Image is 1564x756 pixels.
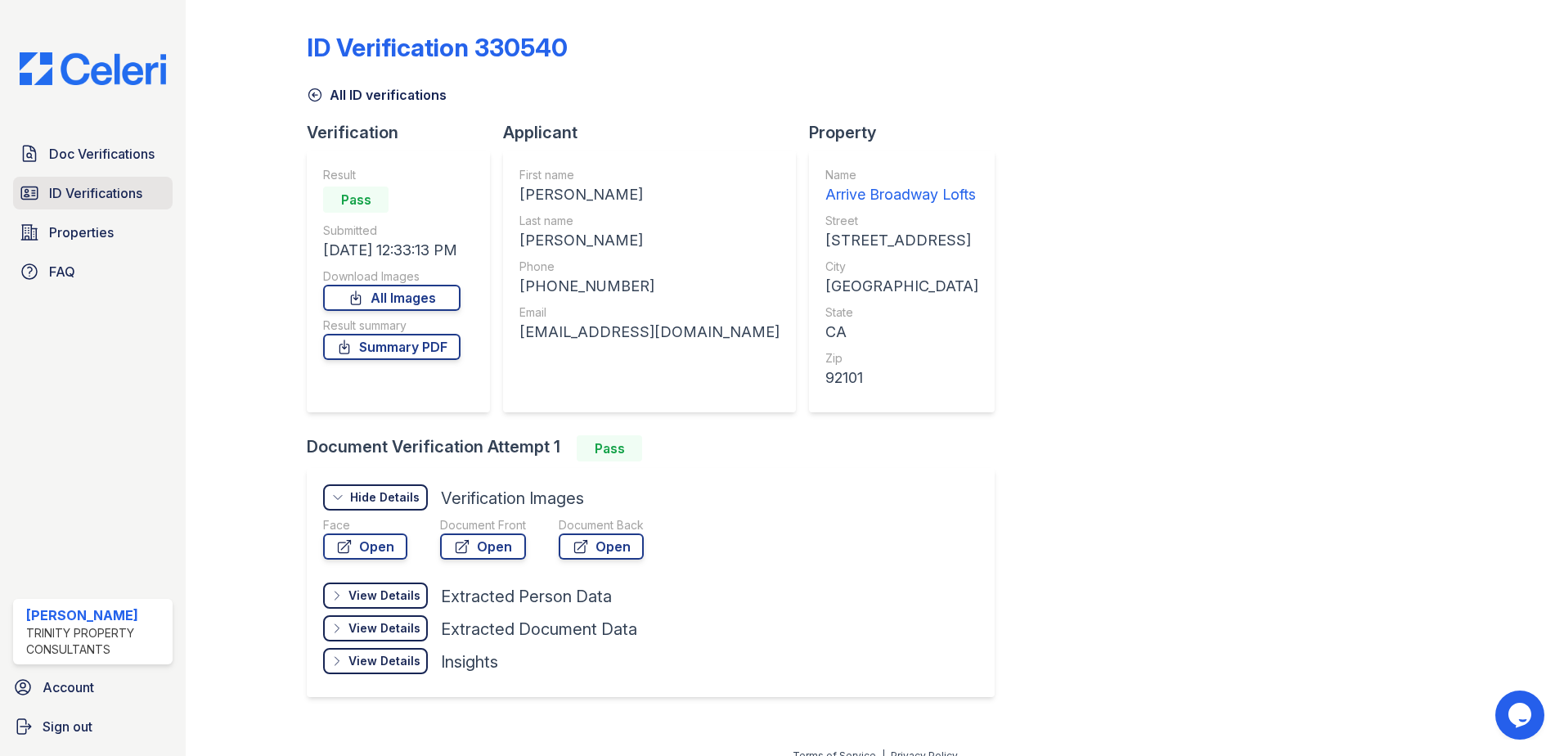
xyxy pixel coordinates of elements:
div: Trinity Property Consultants [26,625,166,658]
div: [PERSON_NAME] [26,605,166,625]
div: [EMAIL_ADDRESS][DOMAIN_NAME] [519,321,780,344]
span: FAQ [49,262,75,281]
a: Summary PDF [323,334,461,360]
div: Extracted Document Data [441,618,637,641]
div: Pass [323,187,389,213]
div: Submitted [323,223,461,239]
div: Insights [441,650,498,673]
div: Document Verification Attempt 1 [307,435,1008,461]
div: Arrive Broadway Lofts [825,183,978,206]
a: ID Verifications [13,177,173,209]
a: Open [559,533,644,560]
div: Email [519,304,780,321]
div: City [825,259,978,275]
a: All ID verifications [307,85,447,105]
div: Property [809,121,1008,144]
div: Result summary [323,317,461,334]
span: Sign out [43,717,92,736]
div: First name [519,167,780,183]
div: [PHONE_NUMBER] [519,275,780,298]
span: Doc Verifications [49,144,155,164]
a: Doc Verifications [13,137,173,170]
a: Name Arrive Broadway Lofts [825,167,978,206]
a: Open [440,533,526,560]
div: Face [323,517,407,533]
div: [PERSON_NAME] [519,229,780,252]
span: Account [43,677,94,697]
span: ID Verifications [49,183,142,203]
a: Open [323,533,407,560]
div: Pass [577,435,642,461]
div: Phone [519,259,780,275]
a: FAQ [13,255,173,288]
div: Zip [825,350,978,367]
div: CA [825,321,978,344]
div: Download Images [323,268,461,285]
div: State [825,304,978,321]
div: Last name [519,213,780,229]
div: [PERSON_NAME] [519,183,780,206]
div: Result [323,167,461,183]
a: All Images [323,285,461,311]
div: Extracted Person Data [441,585,612,608]
div: Name [825,167,978,183]
div: [GEOGRAPHIC_DATA] [825,275,978,298]
img: CE_Logo_Blue-a8612792a0a2168367f1c8372b55b34899dd931a85d93a1a3d3e32e68fde9ad4.png [7,52,179,85]
div: Verification [307,121,503,144]
div: Street [825,213,978,229]
iframe: chat widget [1495,691,1548,740]
a: Sign out [7,710,179,743]
div: View Details [348,653,420,669]
div: Hide Details [350,489,420,506]
div: Document Front [440,517,526,533]
span: Properties [49,223,114,242]
div: [DATE] 12:33:13 PM [323,239,461,262]
a: Account [7,671,179,704]
div: Applicant [503,121,809,144]
div: View Details [348,587,420,604]
div: ID Verification 330540 [307,33,568,62]
div: [STREET_ADDRESS] [825,229,978,252]
div: Verification Images [441,487,584,510]
div: Document Back [559,517,644,533]
a: Properties [13,216,173,249]
div: 92101 [825,367,978,389]
div: View Details [348,620,420,637]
